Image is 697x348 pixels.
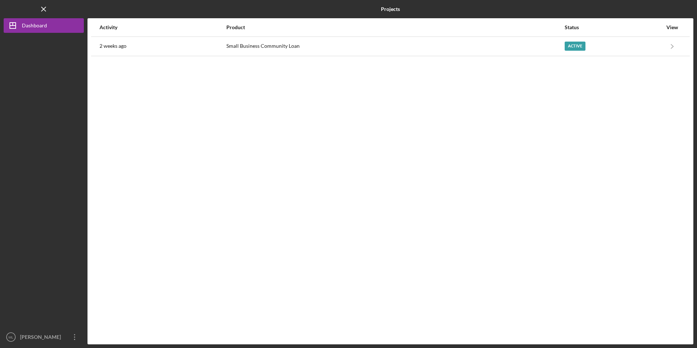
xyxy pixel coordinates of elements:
[18,330,66,346] div: [PERSON_NAME]
[100,43,126,49] time: 2025-09-18 21:21
[4,18,84,33] button: Dashboard
[565,42,585,51] div: Active
[663,24,681,30] div: View
[22,18,47,35] div: Dashboard
[4,330,84,344] button: ML[PERSON_NAME]
[100,24,226,30] div: Activity
[226,37,564,55] div: Small Business Community Loan
[381,6,400,12] b: Projects
[8,335,13,339] text: ML
[226,24,564,30] div: Product
[565,24,662,30] div: Status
